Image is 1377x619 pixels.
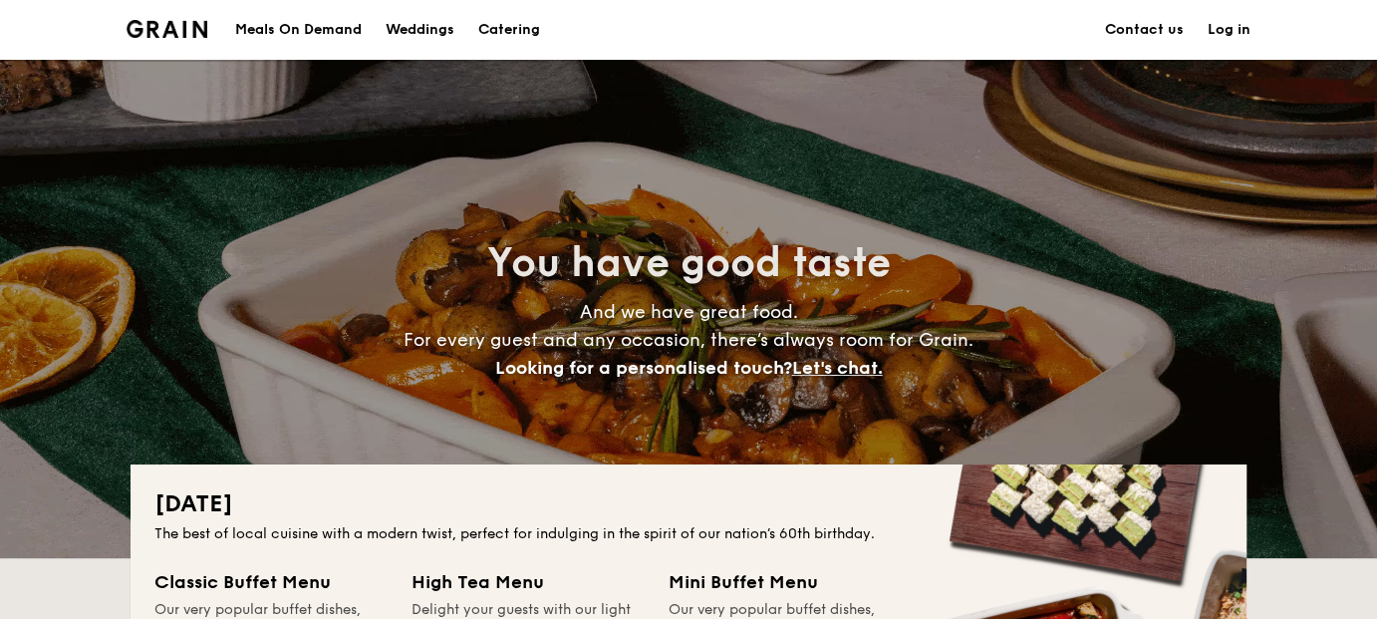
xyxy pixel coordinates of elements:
h2: [DATE] [154,488,1223,520]
img: Grain [127,20,207,38]
div: Classic Buffet Menu [154,568,388,596]
div: The best of local cuisine with a modern twist, perfect for indulging in the spirit of our nation’... [154,524,1223,544]
div: High Tea Menu [412,568,645,596]
span: You have good taste [487,239,891,287]
div: Mini Buffet Menu [669,568,902,596]
a: Logotype [127,20,207,38]
span: Let's chat. [792,357,883,379]
span: And we have great food. For every guest and any occasion, there’s always room for Grain. [404,301,973,379]
span: Looking for a personalised touch? [495,357,792,379]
